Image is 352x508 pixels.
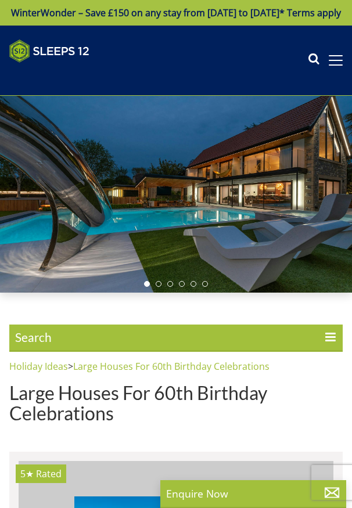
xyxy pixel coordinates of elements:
span: Search [9,325,343,352]
a: Large Houses For 60th Birthday Celebrations [73,360,270,373]
iframe: Customer reviews powered by Trustpilot [3,70,125,80]
span: Rated [36,467,62,480]
span: Hillydays has a 5 star rating under the Quality in Tourism Scheme [20,467,34,480]
p: Enquire Now [166,486,340,501]
span: > [68,360,73,373]
h1: Large Houses For 60th Birthday Celebrations [9,383,343,423]
a: Holiday Ideas [9,360,68,373]
img: Sleeps 12 [9,39,89,63]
